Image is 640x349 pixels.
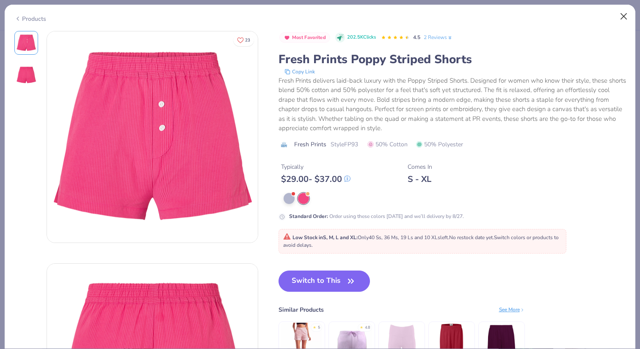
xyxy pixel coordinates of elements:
[279,141,290,148] img: brand logo
[279,76,626,133] div: Fresh Prints delivers laid-back luxury with the Poppy Striped Shorts. Designed for women who know...
[292,35,326,40] span: Most Favorited
[289,212,464,220] div: Order using these colors [DATE] and we’ll delivery by 8/27.
[381,31,410,45] div: 4.5 Stars
[416,140,463,149] span: 50% Polyester
[279,32,331,43] button: Badge Button
[294,140,326,149] span: Fresh Prints
[279,51,626,67] div: Fresh Prints Poppy Striped Shorts
[360,325,363,328] div: ★
[408,162,432,171] div: Comes In
[47,31,258,243] img: Front
[292,234,358,241] strong: Low Stock in S, M, L and XL :
[233,34,254,46] button: Like
[281,162,350,171] div: Typically
[284,34,290,41] img: Most Favorited sort
[347,34,376,41] span: 202.5K Clicks
[367,140,408,149] span: 50% Cotton
[318,325,320,331] div: 5
[281,174,350,184] div: $ 29.00 - $ 37.00
[449,234,494,241] span: No restock date yet.
[282,67,317,76] button: copy to clipboard
[408,174,432,184] div: S - XL
[279,271,370,292] button: Switch to This
[16,33,36,53] img: Front
[365,325,370,331] div: 4.8
[499,306,525,313] div: See More
[331,140,358,149] span: Style FP93
[16,65,36,85] img: Back
[289,213,328,220] strong: Standard Order :
[313,325,316,328] div: ★
[413,34,420,41] span: 4.5
[279,305,324,314] div: Similar Products
[14,14,46,23] div: Products
[616,8,632,25] button: Close
[424,34,453,41] a: 2 Reviews
[283,234,559,248] span: Only 40 Ss, 36 Ms, 19 Ls and 10 XLs left. Switch colors or products to avoid delays.
[245,38,250,42] span: 23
